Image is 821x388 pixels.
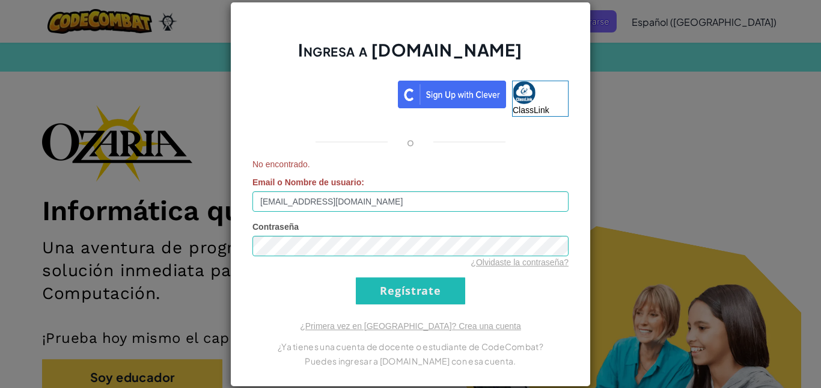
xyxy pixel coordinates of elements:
[407,135,414,149] p: o
[356,277,465,304] input: Regístrate
[246,79,398,106] iframe: Botón de Acceder con Google
[252,339,569,354] p: ¿Ya tienes una cuenta de docente o estudiante de CodeCombat?
[398,81,506,108] img: clever_sso_button@2x.png
[252,354,569,368] p: Puedes ingresar a [DOMAIN_NAME] con esa cuenta.
[471,257,569,267] a: ¿Olvidaste la contraseña?
[252,158,569,170] span: No encontrado.
[252,222,299,232] span: Contraseña
[513,105,549,115] span: ClassLink
[252,177,361,187] span: Email o Nombre de usuario
[252,176,364,188] label: :
[513,81,536,104] img: classlink-logo-small.png
[300,321,521,331] a: ¿Primera vez en [GEOGRAPHIC_DATA]? Crea una cuenta
[252,38,569,73] h2: Ingresa a [DOMAIN_NAME]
